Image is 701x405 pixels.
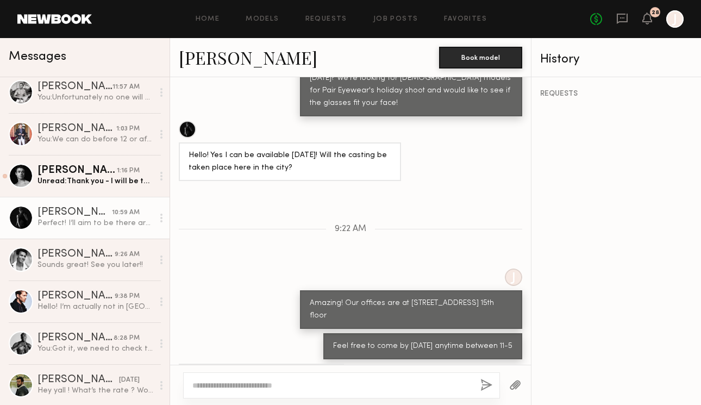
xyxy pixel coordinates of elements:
[333,340,512,353] div: Feel free to come by [DATE] anytime between 11-5
[37,123,116,134] div: [PERSON_NAME]
[373,16,418,23] a: Job Posts
[37,218,153,228] div: Perfect! I’ll aim to be there around 12:30
[119,375,140,385] div: [DATE]
[37,82,112,92] div: [PERSON_NAME]
[305,16,347,23] a: Requests
[189,149,391,175] div: Hello! Yes I can be available [DATE]! Will the casting be taken place here in the city?
[179,46,317,69] a: [PERSON_NAME]
[37,344,153,354] div: You: Got it, we need to check the fit of the glasses before shooting so maybe we can have you com...
[37,165,117,176] div: [PERSON_NAME]
[444,16,487,23] a: Favorites
[310,297,512,322] div: Amazing! Our offices are at [STREET_ADDRESS] 15th floor
[37,249,115,260] div: [PERSON_NAME]
[246,16,279,23] a: Models
[114,333,140,344] div: 8:28 PM
[37,385,153,396] div: Hey yall ! What’s the rate ? Would consider being in the city as I moved upstate
[37,333,114,344] div: [PERSON_NAME]
[540,90,692,98] div: REQUESTS
[439,47,522,68] button: Book model
[115,250,140,260] div: 9:26 AM
[37,375,119,385] div: [PERSON_NAME]
[310,60,512,110] div: Hello! Are you available to come in for casting [DATE] or [DATE]? We're looking for [DEMOGRAPHIC_...
[37,260,153,270] div: Sounds great! See you later!!
[540,53,692,66] div: History
[37,207,112,218] div: [PERSON_NAME]
[112,208,140,218] div: 10:59 AM
[115,291,140,302] div: 9:38 PM
[112,82,140,92] div: 11:57 AM
[335,225,366,234] span: 9:22 AM
[652,10,659,16] div: 28
[37,302,153,312] div: Hello! I’m actually not in [GEOGRAPHIC_DATA] rn. I’m currently going back to school in [GEOGRAPHI...
[9,51,66,63] span: Messages
[439,52,522,61] a: Book model
[37,92,153,103] div: You: Unfortunately no one will be in office that day!
[37,176,153,186] div: Unread: Thank you - I will be there [DATE] at 1pm. Looking forward to it!
[116,124,140,134] div: 1:03 PM
[37,291,115,302] div: [PERSON_NAME]
[117,166,140,176] div: 1:16 PM
[37,134,153,145] div: You: We can do before 12 or after 1!
[666,10,684,28] a: J
[196,16,220,23] a: Home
